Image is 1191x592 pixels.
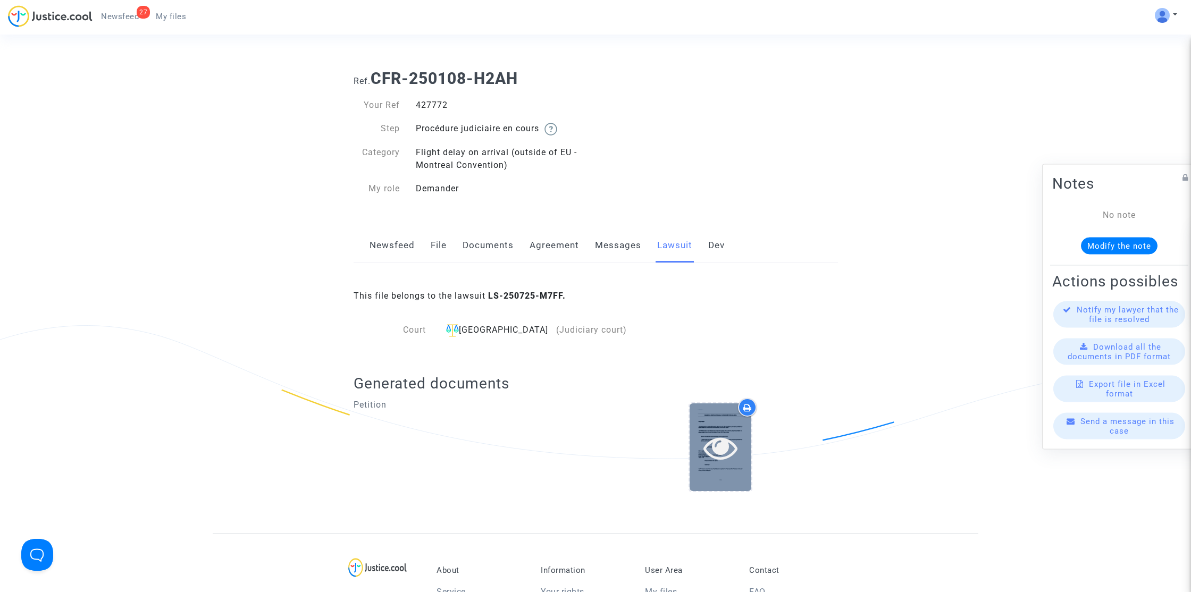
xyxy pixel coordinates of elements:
[1068,342,1171,361] span: Download all the documents in PDF format
[1080,417,1175,436] span: Send a message in this case
[354,291,566,301] span: This file belongs to the lawsuit
[408,182,596,195] div: Demander
[346,182,408,195] div: My role
[488,291,566,301] b: LS-250725-M7FF.
[21,539,53,571] iframe: Help Scout Beacon - Open
[749,565,837,575] p: Contact
[348,558,407,577] img: logo-lg.svg
[437,565,525,575] p: About
[544,123,557,136] img: help.svg
[93,9,147,24] a: 27Newsfeed
[346,122,408,136] div: Step
[442,324,641,337] div: [GEOGRAPHIC_DATA]
[371,69,518,88] b: CFR-250108-H2AH
[1077,305,1179,324] span: Notify my lawyer that the file is resolved
[1052,174,1186,193] h2: Notes
[101,12,139,21] span: Newsfeed
[431,228,447,263] a: File
[147,9,195,24] a: My files
[1089,379,1165,399] span: Export file in Excel format
[137,6,150,19] div: 27
[156,12,186,21] span: My files
[346,146,408,172] div: Category
[408,146,596,172] div: Flight delay on arrival (outside of EU - Montreal Convention)
[1068,209,1170,222] div: No note
[354,76,371,86] span: Ref.
[408,122,596,136] div: Procédure judiciaire en cours
[541,565,629,575] p: Information
[708,228,725,263] a: Dev
[354,324,434,337] div: Court
[556,325,627,335] span: (Judiciary court)
[1081,238,1158,255] button: Modify the note
[346,99,408,112] div: Your Ref
[354,398,588,411] p: Petition
[370,228,415,263] a: Newsfeed
[446,324,459,337] img: icon-faciliter-sm.svg
[530,228,579,263] a: Agreement
[463,228,514,263] a: Documents
[595,228,641,263] a: Messages
[354,374,838,393] h2: Generated documents
[1052,272,1186,291] h2: Actions possibles
[657,228,692,263] a: Lawsuit
[408,99,596,112] div: 427772
[1155,8,1170,23] img: ALV-UjV5hOg1DK_6VpdGyI3GiCsbYcKFqGYcyigr7taMTixGzq57m2O-mEoJuuWBlO_HCk8JQ1zztKhP13phCubDFpGEbboIp...
[645,565,733,575] p: User Area
[8,5,93,27] img: jc-logo.svg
